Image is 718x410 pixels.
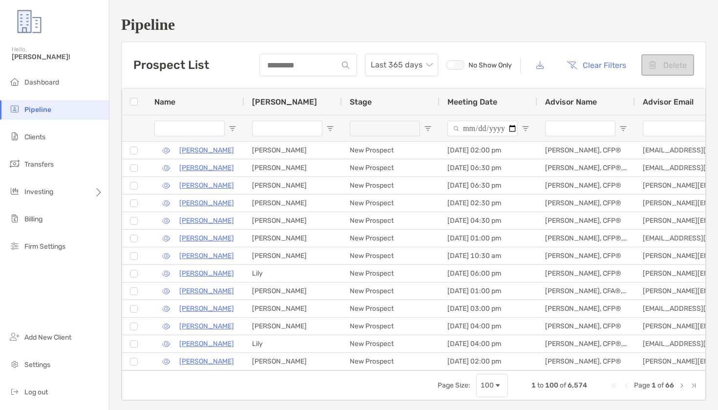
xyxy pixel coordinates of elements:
[342,247,440,264] div: New Prospect
[622,382,630,389] div: Previous Page
[476,374,508,397] div: Page Size
[342,62,349,69] img: input icon
[24,242,65,251] span: Firm Settings
[537,177,635,194] div: [PERSON_NAME], CFP®
[619,125,627,132] button: Open Filter Menu
[611,382,618,389] div: First Page
[537,194,635,212] div: [PERSON_NAME], CFP®
[440,194,537,212] div: [DATE] 02:30 pm
[447,121,518,136] input: Meeting Date Filter Input
[440,265,537,282] div: [DATE] 06:00 pm
[342,142,440,159] div: New Prospect
[440,335,537,352] div: [DATE] 04:00 pm
[179,302,234,315] a: [PERSON_NAME]
[179,267,234,280] a: [PERSON_NAME]
[244,177,342,194] div: [PERSON_NAME]
[179,320,234,332] a: [PERSON_NAME]
[229,125,236,132] button: Open Filter Menu
[652,381,656,389] span: 1
[24,388,48,396] span: Log out
[446,60,512,70] label: No Show Only
[342,318,440,335] div: New Prospect
[634,381,650,389] span: Page
[342,230,440,247] div: New Prospect
[342,353,440,370] div: New Prospect
[537,142,635,159] div: [PERSON_NAME], CFP®
[179,179,234,192] p: [PERSON_NAME]
[9,331,21,343] img: add_new_client icon
[179,338,234,350] a: [PERSON_NAME]
[342,212,440,229] div: New Prospect
[12,53,103,61] span: [PERSON_NAME]!
[537,381,544,389] span: to
[244,300,342,317] div: [PERSON_NAME]
[154,97,175,107] span: Name
[665,381,674,389] span: 66
[537,353,635,370] div: [PERSON_NAME], CFP®
[537,335,635,352] div: [PERSON_NAME], CFP®, AIF®, CPFA
[179,285,234,297] a: [PERSON_NAME]
[179,355,234,367] p: [PERSON_NAME]
[643,97,694,107] span: Advisor Email
[9,76,21,87] img: dashboard icon
[545,381,558,389] span: 100
[531,381,536,389] span: 1
[440,318,537,335] div: [DATE] 04:00 pm
[342,177,440,194] div: New Prospect
[537,159,635,176] div: [PERSON_NAME], CFP®, AIF®
[9,103,21,115] img: pipeline icon
[440,247,537,264] div: [DATE] 10:30 am
[244,282,342,300] div: [PERSON_NAME]
[244,335,342,352] div: Lily
[440,230,537,247] div: [DATE] 01:00 pm
[522,125,529,132] button: Open Filter Menu
[537,282,635,300] div: [PERSON_NAME], CFA®, CEPA®
[326,125,334,132] button: Open Filter Menu
[244,159,342,176] div: [PERSON_NAME]
[244,318,342,335] div: [PERSON_NAME]
[9,158,21,170] img: transfers icon
[179,162,234,174] a: [PERSON_NAME]
[244,247,342,264] div: [PERSON_NAME]
[678,382,686,389] div: Next Page
[252,97,317,107] span: [PERSON_NAME]
[537,265,635,282] div: [PERSON_NAME], CFP®
[440,159,537,176] div: [DATE] 06:30 pm
[537,318,635,335] div: [PERSON_NAME], CFP®
[179,232,234,244] a: [PERSON_NAME]
[342,159,440,176] div: New Prospect
[545,121,615,136] input: Advisor Name Filter Input
[179,250,234,262] a: [PERSON_NAME]
[244,353,342,370] div: [PERSON_NAME]
[559,54,634,76] button: Clear Filters
[179,144,234,156] p: [PERSON_NAME]
[440,142,537,159] div: [DATE] 02:00 pm
[342,265,440,282] div: New Prospect
[424,125,432,132] button: Open Filter Menu
[657,381,664,389] span: of
[440,177,537,194] div: [DATE] 06:30 pm
[481,381,494,389] div: 100
[9,240,21,252] img: firm-settings icon
[350,97,372,107] span: Stage
[179,215,234,227] a: [PERSON_NAME]
[9,386,21,397] img: logout icon
[12,4,47,39] img: Zoe Logo
[9,130,21,142] img: clients icon
[371,54,432,76] span: Last 365 days
[9,213,21,224] img: billing icon
[244,212,342,229] div: [PERSON_NAME]
[440,282,537,300] div: [DATE] 01:00 pm
[440,353,537,370] div: [DATE] 02:00 pm
[244,142,342,159] div: [PERSON_NAME]
[244,230,342,247] div: [PERSON_NAME]
[24,106,51,114] span: Pipeline
[154,121,225,136] input: Name Filter Input
[537,230,635,247] div: [PERSON_NAME], CFP®, CFA®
